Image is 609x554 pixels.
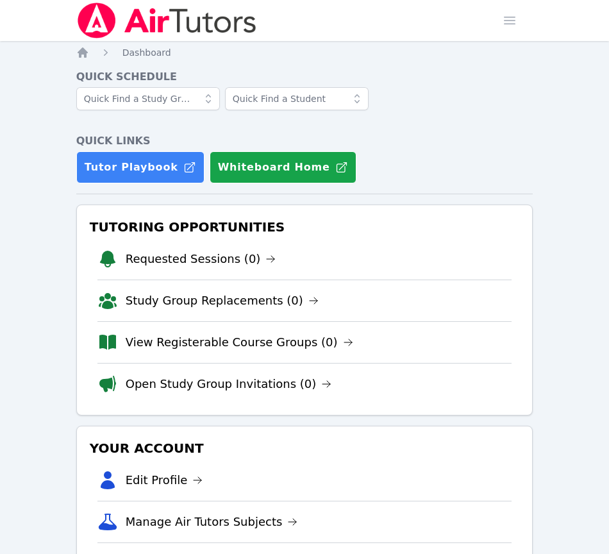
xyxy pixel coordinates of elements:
[210,151,356,183] button: Whiteboard Home
[76,133,533,149] h4: Quick Links
[126,333,353,351] a: View Registerable Course Groups (0)
[76,46,533,59] nav: Breadcrumb
[126,513,298,531] a: Manage Air Tutors Subjects
[126,471,203,489] a: Edit Profile
[76,87,220,110] input: Quick Find a Study Group
[76,151,204,183] a: Tutor Playbook
[126,292,319,310] a: Study Group Replacements (0)
[76,3,258,38] img: Air Tutors
[225,87,369,110] input: Quick Find a Student
[87,215,522,239] h3: Tutoring Opportunities
[87,437,522,460] h3: Your Account
[126,375,332,393] a: Open Study Group Invitations (0)
[76,69,533,85] h4: Quick Schedule
[126,250,276,268] a: Requested Sessions (0)
[122,46,171,59] a: Dashboard
[122,47,171,58] span: Dashboard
